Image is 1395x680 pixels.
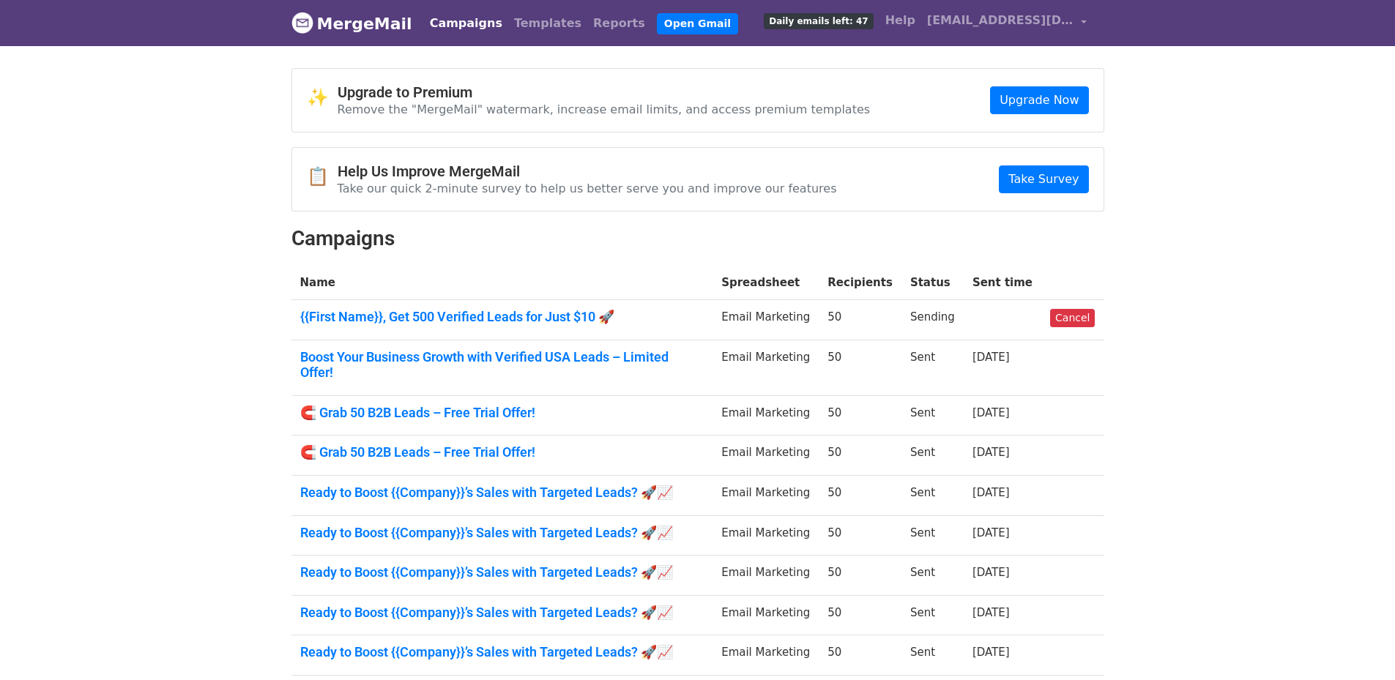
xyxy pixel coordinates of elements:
[819,340,901,395] td: 50
[901,340,964,395] td: Sent
[972,486,1010,499] a: [DATE]
[713,595,819,635] td: Email Marketing
[972,406,1010,419] a: [DATE]
[819,476,901,516] td: 50
[338,102,871,117] p: Remove the "MergeMail" watermark, increase email limits, and access premium templates
[879,6,921,35] a: Help
[927,12,1074,29] span: [EMAIL_ADDRESS][DOMAIN_NAME]
[758,6,879,35] a: Daily emails left: 47
[819,436,901,476] td: 50
[901,266,964,300] th: Status
[713,635,819,676] td: Email Marketing
[901,476,964,516] td: Sent
[300,564,704,580] a: Ready to Boost {{Company}}’s Sales with Targeted Leads? 🚀📈
[819,556,901,596] td: 50
[300,525,704,541] a: Ready to Boost {{Company}}’s Sales with Targeted Leads? 🚀📈
[972,446,1010,459] a: [DATE]
[972,566,1010,579] a: [DATE]
[901,436,964,476] td: Sent
[921,6,1093,40] a: [EMAIL_ADDRESS][DOMAIN_NAME]
[713,515,819,556] td: Email Marketing
[972,646,1010,659] a: [DATE]
[819,395,901,436] td: 50
[764,13,873,29] span: Daily emails left: 47
[508,9,587,38] a: Templates
[819,595,901,635] td: 50
[972,351,1010,364] a: [DATE]
[657,13,738,34] a: Open Gmail
[999,165,1088,193] a: Take Survey
[990,86,1088,114] a: Upgrade Now
[972,526,1010,539] a: [DATE]
[307,87,338,108] span: ✨
[713,266,819,300] th: Spreadsheet
[901,395,964,436] td: Sent
[338,162,837,180] h4: Help Us Improve MergeMail
[307,166,338,187] span: 📋
[713,476,819,516] td: Email Marketing
[291,226,1104,251] h2: Campaigns
[300,444,704,460] a: 🧲 Grab 50 B2B Leads – Free Trial Offer!
[338,83,871,101] h4: Upgrade to Premium
[300,605,704,621] a: Ready to Boost {{Company}}’s Sales with Targeted Leads? 🚀📈
[291,266,713,300] th: Name
[300,309,704,325] a: {{First Name}}, Get 500 Verified Leads for Just $10 🚀
[901,515,964,556] td: Sent
[424,9,508,38] a: Campaigns
[819,266,901,300] th: Recipients
[300,405,704,421] a: 🧲 Grab 50 B2B Leads – Free Trial Offer!
[338,181,837,196] p: Take our quick 2-minute survey to help us better serve you and improve our features
[713,436,819,476] td: Email Marketing
[819,635,901,676] td: 50
[901,595,964,635] td: Sent
[901,556,964,596] td: Sent
[300,485,704,501] a: Ready to Boost {{Company}}’s Sales with Targeted Leads? 🚀📈
[713,300,819,340] td: Email Marketing
[300,349,704,381] a: Boost Your Business Growth with Verified USA Leads – Limited Offer!
[713,395,819,436] td: Email Marketing
[587,9,651,38] a: Reports
[964,266,1041,300] th: Sent time
[300,644,704,660] a: Ready to Boost {{Company}}’s Sales with Targeted Leads? 🚀📈
[1050,309,1095,327] a: Cancel
[901,635,964,676] td: Sent
[291,12,313,34] img: MergeMail logo
[291,8,412,39] a: MergeMail
[713,556,819,596] td: Email Marketing
[819,300,901,340] td: 50
[901,300,964,340] td: Sending
[713,340,819,395] td: Email Marketing
[972,606,1010,619] a: [DATE]
[819,515,901,556] td: 50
